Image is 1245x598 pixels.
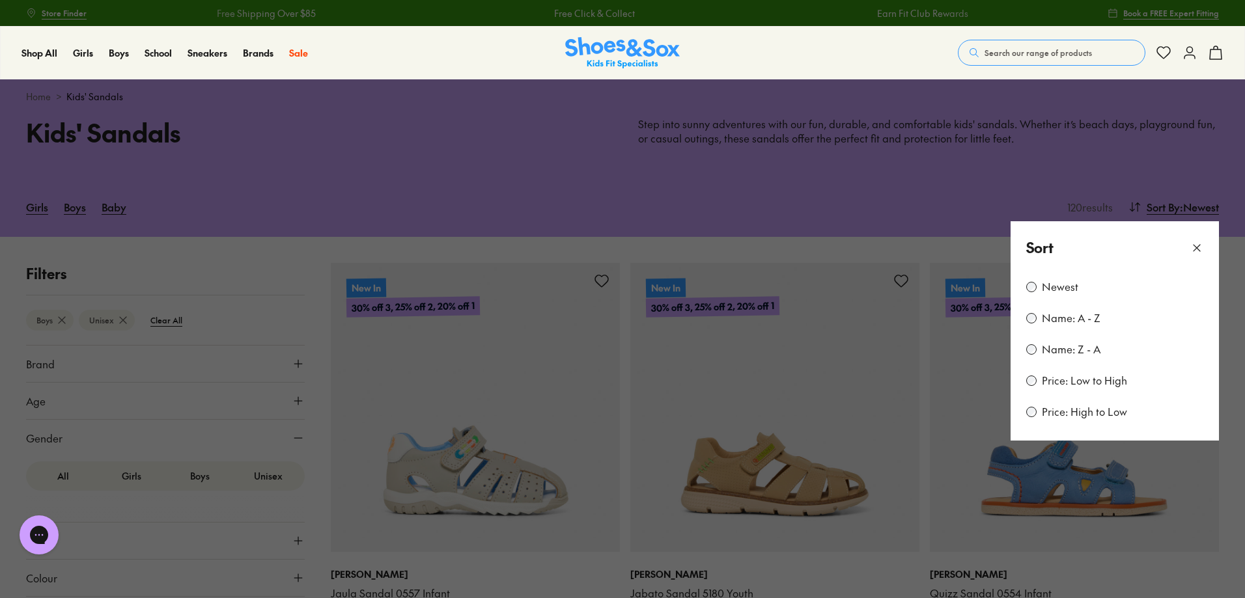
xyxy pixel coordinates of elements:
p: Sort [1026,237,1054,258]
a: Boys [109,46,129,60]
span: Girls [73,46,93,59]
button: Search our range of products [958,40,1145,66]
span: Sale [289,46,308,59]
span: Sneakers [188,46,227,59]
label: Price: Low to High [1042,374,1127,388]
img: SNS_Logo_Responsive.svg [565,37,680,69]
a: Sale [289,46,308,60]
a: Shoes & Sox [565,37,680,69]
a: Sneakers [188,46,227,60]
iframe: Gorgias live chat messenger [13,511,65,559]
label: Name: Z - A [1042,342,1100,357]
span: Brands [243,46,273,59]
label: Price: High to Low [1042,405,1127,419]
span: Search our range of products [985,47,1092,59]
span: Boys [109,46,129,59]
a: Brands [243,46,273,60]
span: Shop All [21,46,57,59]
a: School [145,46,172,60]
label: Newest [1042,280,1078,294]
a: Shop All [21,46,57,60]
span: School [145,46,172,59]
a: Girls [73,46,93,60]
label: Name: A - Z [1042,311,1100,325]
